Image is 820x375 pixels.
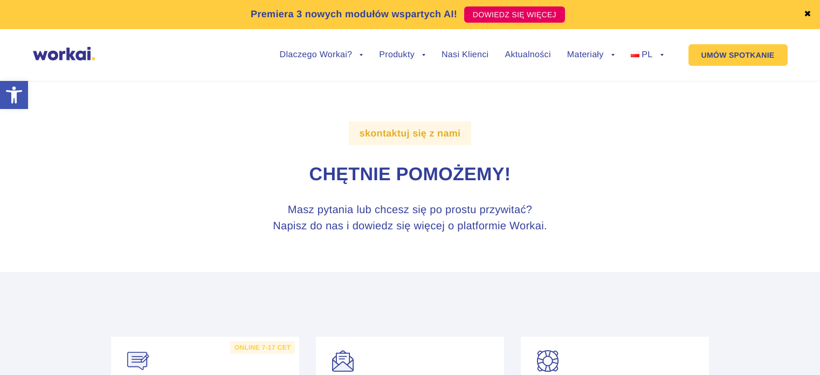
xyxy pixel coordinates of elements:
[442,51,488,59] a: Nasi Klienci
[280,51,363,59] a: Dlaczego Workai?
[567,51,615,59] a: Materiały
[251,7,457,22] p: Premiera 3 nowych modułów wspartych AI!
[464,6,565,23] a: DOWIEDZ SIĘ WIĘCEJ
[379,51,425,59] a: Produkty
[688,44,788,66] a: UMÓW SPOTKANIE
[111,162,709,187] h1: Chętnie pomożemy!
[230,341,295,354] label: online 7-17 CET
[642,50,652,59] span: PL
[804,10,811,19] a: ✖
[505,51,550,59] a: Aktualności
[349,121,472,145] label: skontaktuj się z nami
[208,202,612,234] h3: Masz pytania lub chcesz się po prostu przywitać? Napisz do nas i dowiedz się więcej o platformie ...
